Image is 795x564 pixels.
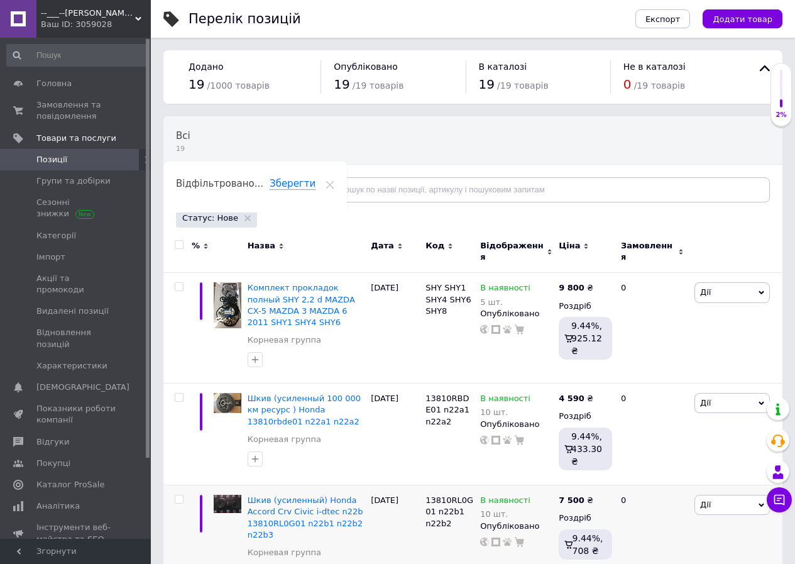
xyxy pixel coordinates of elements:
[480,240,544,263] span: Відображення
[771,111,791,119] div: 2%
[248,547,321,558] a: Корневая группа
[36,500,80,512] span: Аналітика
[248,283,355,327] a: Комплект прокладок полный SHY 2,2 d MAZDA CX-5 MAZDA 3 MAZDA 6 2011 SHY1 SHY4 SHY6
[353,80,404,91] span: / 19 товарів
[559,240,580,252] span: Ціна
[371,240,394,252] span: Дата
[700,398,711,407] span: Дії
[41,19,151,30] div: Ваш ID: 3059028
[700,500,711,509] span: Дії
[176,144,190,153] span: 19
[623,77,632,92] span: 0
[621,240,675,263] span: Замовлення
[559,495,593,506] div: ₴
[189,62,223,72] span: Додано
[182,213,238,224] span: Статус: Нове
[317,177,770,202] input: Пошук по назві позиції, артикулу і пошуковим запитам
[36,479,104,490] span: Каталог ProSale
[36,154,67,165] span: Позиції
[189,77,204,92] span: 19
[36,382,129,393] span: [DEMOGRAPHIC_DATA]
[480,297,530,307] div: 5 шт.
[368,273,422,384] div: [DATE]
[559,393,593,404] div: ₴
[571,321,602,356] span: 9.44%, 925.12 ₴
[248,495,363,539] a: Шкив (усиленный) Honda Accord Crv Civic i-dtec n22b 13810RL0G01 n22b1 n22b2 n22b3
[36,273,116,296] span: Акції та промокоди
[613,384,691,485] div: 0
[480,407,530,417] div: 10 шт.
[36,403,116,426] span: Показники роботи компанії
[248,335,321,346] a: Корневая группа
[207,80,270,91] span: / 1000 товарів
[645,14,681,24] span: Експорт
[623,62,686,72] span: Не в каталозі
[36,436,69,448] span: Відгуки
[425,283,471,315] span: SHY SHY1 SHY4 SHY6 SHY8
[700,287,711,297] span: Дії
[573,533,603,556] span: 9.44%, 708 ₴
[334,77,349,92] span: 19
[214,495,241,513] img: Шкив (усиленный) Honda Accord Crv Civic i-dtec n22b 13810RL0G01 n22b1 n22b2 n22b3
[559,411,610,422] div: Роздріб
[559,301,610,312] div: Роздріб
[36,78,72,89] span: Головна
[36,197,116,219] span: Сезонні знижки
[248,394,361,426] a: Шкив (усиленный 100 000 км ресурс ) Honda 13810rbde01 n22a1 n22a2
[571,431,602,467] span: 9.44%, 433.30 ₴
[6,44,148,67] input: Пошук
[480,394,530,407] span: В наявності
[559,394,584,403] b: 4 590
[334,62,398,72] span: Опубліковано
[368,384,422,485] div: [DATE]
[480,308,552,319] div: Опубліковано
[479,62,527,72] span: В каталозі
[703,9,782,28] button: Додати товар
[36,522,116,545] span: Інструменти веб-майстра та SEO
[480,283,530,296] span: В наявності
[480,419,552,430] div: Опубліковано
[480,509,530,519] div: 10 шт.
[248,240,275,252] span: Назва
[214,393,241,413] img: Шкив (усиленный 100 000 км ресурс ) Honda 13810rbde01 n22a1 n22a2
[248,434,321,445] a: Корневая группа
[214,282,241,328] img: Комплект прокладок полный SHY 2,2 d MAZDA CX-5 MAZDA 3 MAZDA 6 2011 SHY1 SHY4 SHY6
[425,495,473,528] span: 13810RL0G01 n22b1 n22b2
[36,306,109,317] span: Видалені позиції
[36,133,116,144] span: Товари та послуги
[767,487,792,512] button: Чат з покупцем
[635,9,691,28] button: Експорт
[425,240,444,252] span: Код
[425,394,469,426] span: 13810RBDE01 n22a1 n22a2
[36,230,76,241] span: Категорії
[36,252,65,263] span: Імпорт
[36,360,107,372] span: Характеристики
[36,458,70,469] span: Покупці
[479,77,495,92] span: 19
[559,282,593,294] div: ₴
[713,14,772,24] span: Додати товар
[36,175,111,187] span: Групи та добірки
[480,521,552,532] div: Опубліковано
[270,178,315,190] span: Зберегти
[497,80,549,91] span: / 19 товарів
[613,273,691,384] div: 0
[36,99,116,122] span: Замовлення та повідомлення
[480,495,530,509] span: В наявності
[189,13,301,26] div: Перелік позицій
[559,283,584,292] b: 9 800
[192,240,200,252] span: %
[176,178,263,189] span: Відфільтровано...
[176,130,190,141] span: Всі
[634,80,686,91] span: / 19 товарів
[41,8,135,19] span: --___--ALEX-AUTO--___--
[36,327,116,350] span: Відновлення позицій
[559,512,610,524] div: Роздріб
[559,495,584,505] b: 7 500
